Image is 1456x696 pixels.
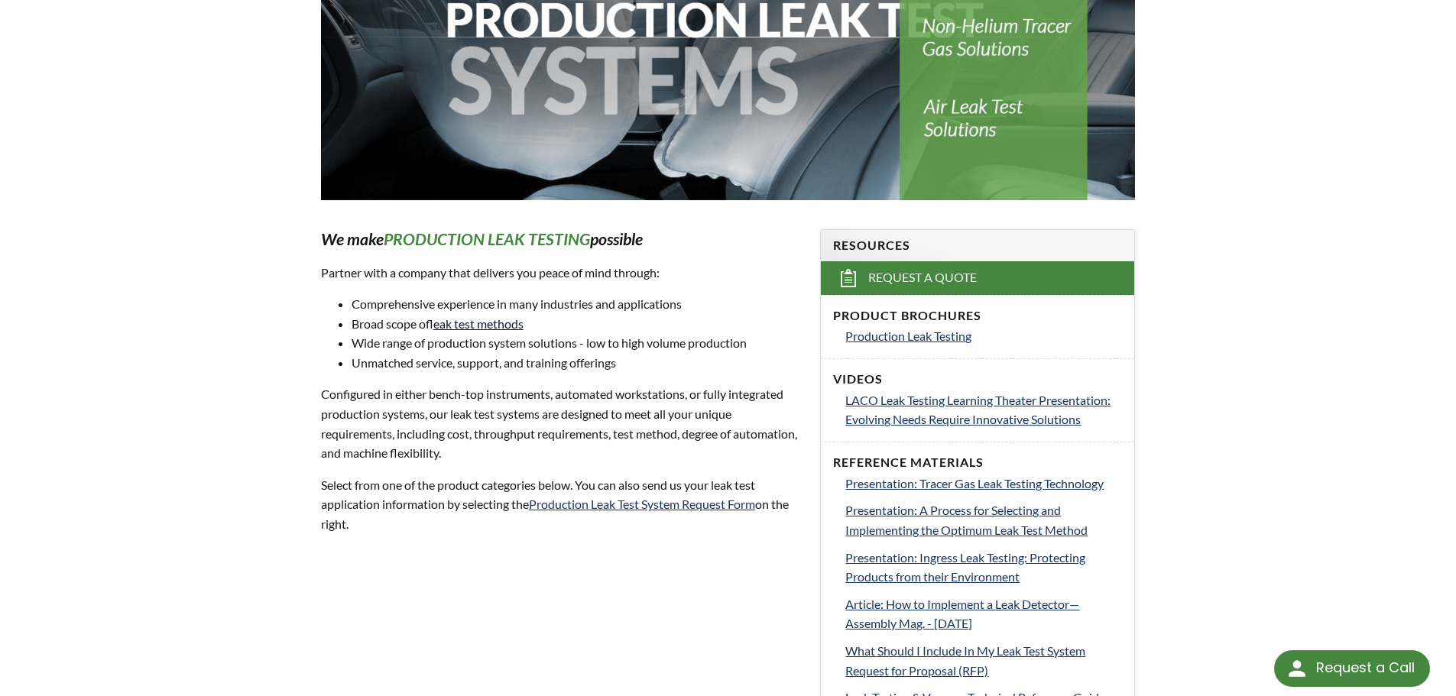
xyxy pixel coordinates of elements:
[845,474,1122,494] a: Presentation: Tracer Gas Leak Testing Technology
[845,503,1088,537] span: Presentation: A Process for Selecting and Implementing the Optimum Leak Test Method
[845,641,1122,680] a: What Should I Include In My Leak Test System Request for Proposal (RFP)
[845,594,1122,633] a: Article: How to Implement a Leak Detector—Assembly Mag. - [DATE]
[352,314,803,334] li: Broad scope of
[1316,650,1415,685] div: Request a Call
[1285,656,1309,681] img: round button
[845,550,1085,584] span: Presentation: Ingress Leak Testing: Protecting Products from their Environment
[1274,650,1430,687] div: Request a Call
[845,476,1104,490] span: Presentation: Tracer Gas Leak Testing Technology
[384,229,590,249] strong: PRODUCTION LEAK TESTING
[321,475,803,534] p: Select from one of the product categories below. You can also send us your leak test application ...
[845,329,971,343] span: Production Leak Testing
[433,316,524,331] a: leak test methods
[845,643,1085,678] span: What Should I Include In My Leak Test System Request for Proposal (RFP)
[321,263,803,283] p: Partner with a company that delivers you peace of mind through:
[352,333,803,353] li: Wide range of production system solutions - low to high volume production
[845,393,1111,427] span: LACO Leak Testing Learning Theater Presentation: Evolving Needs Require Innovative Solutions
[833,238,1122,254] h4: Resources
[833,455,1122,471] h4: Reference Materials
[529,497,755,511] a: Production Leak Test System Request Form
[845,500,1122,539] a: Presentation: A Process for Selecting and Implementing the Optimum Leak Test Method
[845,597,1079,631] span: Article: How to Implement a Leak Detector—Assembly Mag. - [DATE]
[845,390,1122,429] a: LACO Leak Testing Learning Theater Presentation: Evolving Needs Require Innovative Solutions
[821,261,1134,295] a: Request a Quote
[321,229,643,249] em: We make possible
[321,384,803,462] p: Configured in either bench-top instruments, automated workstations, or fully integrated productio...
[833,308,1122,324] h4: Product Brochures
[845,548,1122,587] a: Presentation: Ingress Leak Testing: Protecting Products from their Environment
[352,294,803,314] li: Comprehensive experience in many industries and applications
[352,353,803,373] li: Unmatched service, support, and training offerings
[845,326,1122,346] a: Production Leak Testing
[833,371,1122,387] h4: Videos
[868,270,977,286] span: Request a Quote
